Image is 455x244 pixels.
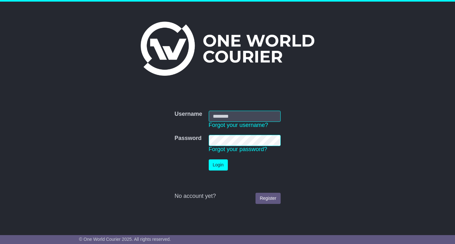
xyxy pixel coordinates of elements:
span: © One World Courier 2025. All rights reserved. [79,237,171,242]
div: No account yet? [174,193,280,200]
img: One World [141,22,314,76]
label: Password [174,135,201,142]
a: Register [255,193,280,204]
button: Login [209,159,228,171]
label: Username [174,111,202,118]
a: Forgot your password? [209,146,267,152]
a: Forgot your username? [209,122,268,128]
